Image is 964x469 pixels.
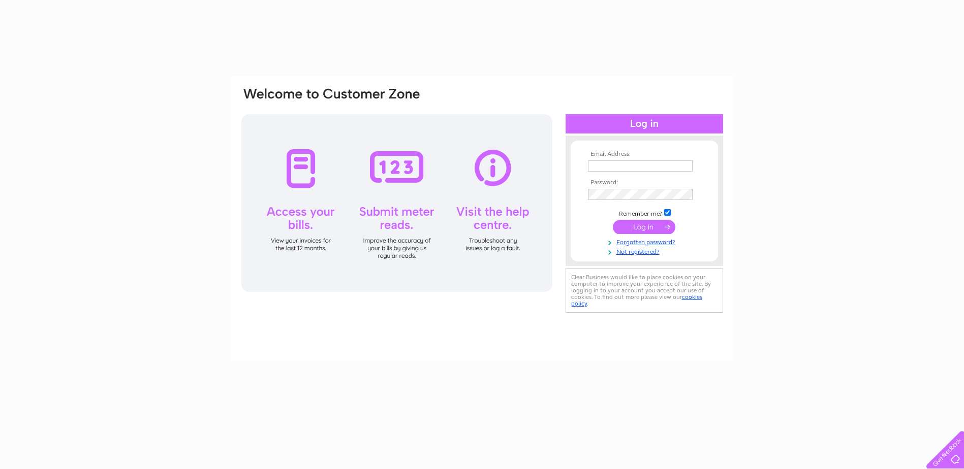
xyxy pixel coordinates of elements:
[566,269,723,313] div: Clear Business would like to place cookies on your computer to improve your experience of the sit...
[588,246,703,256] a: Not registered?
[588,237,703,246] a: Forgotten password?
[571,293,702,307] a: cookies policy
[585,208,703,218] td: Remember me?
[585,179,703,186] th: Password:
[613,220,675,234] input: Submit
[585,151,703,158] th: Email Address:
